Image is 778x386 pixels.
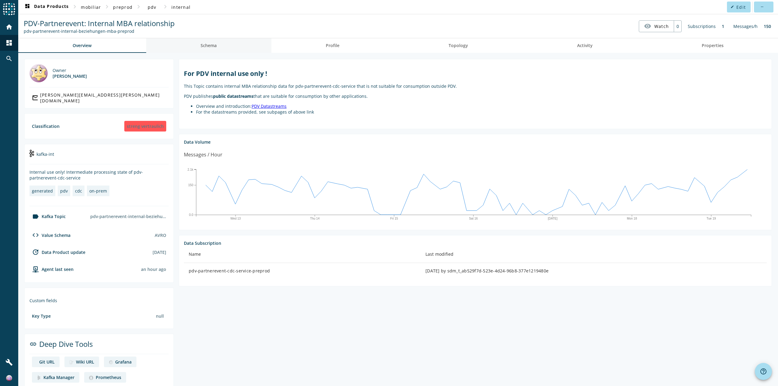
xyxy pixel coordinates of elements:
[702,43,724,48] span: Properties
[184,151,222,159] div: Messages / Hour
[73,43,91,48] span: Overview
[60,188,68,194] div: pdv
[89,376,93,380] img: deep dive image
[29,231,71,239] div: Value Schema
[155,232,166,238] div: AVRO
[421,246,767,263] th: Last modified
[29,248,85,256] div: Data Product update
[421,263,767,279] td: [DATE] by sdm_t_ab529f7d-523e-4d24-96b8-377e1219480e
[24,18,175,28] span: PDV-Partnerevent: Internal MBA relationship
[639,21,674,32] button: Watch
[96,374,121,380] div: Prometheus
[390,217,398,220] text: Fri 15
[153,311,166,321] div: null
[69,360,74,364] img: deep dive image
[24,3,31,11] mat-icon: dashboard
[88,211,169,222] div: pdv-partnerevent-internal-beziehungen-mba-preprod
[113,4,133,10] span: preprod
[213,93,253,99] strong: public datastreams
[124,121,166,132] div: streng vertraulich
[196,109,767,115] li: For the datastreams provided, see subpages of above link
[64,357,99,367] a: deep dive imageWiki URL
[171,4,191,10] span: internal
[39,359,55,365] div: Git URL
[29,149,169,164] div: kafka-int
[29,169,169,181] div: Internal use only! Intermediate processing state of pdv-partnerevent-cdc-service
[29,340,37,348] mat-icon: link
[5,359,13,366] mat-icon: build
[548,217,558,220] text: [DATE]
[3,3,15,15] img: spoud-logo.svg
[184,83,767,89] p: This Topic contains internal MBA relationship data for pdv-partnerevent-cdc-service that is not s...
[78,2,103,12] button: mobiliar
[674,21,681,32] div: 0
[29,339,169,354] div: Deep Dive Tools
[184,69,767,78] h2: For PDV internal use only !
[24,3,69,11] span: Data Products
[577,43,593,48] span: Activity
[184,240,767,246] div: Data Subscription
[89,188,107,194] div: on-prem
[760,368,767,375] mat-icon: help_outline
[32,313,51,319] div: Key Type
[29,150,34,157] img: kafka-int
[103,3,111,10] mat-icon: chevron_right
[29,298,169,303] div: Custom fields
[37,376,41,380] img: deep dive image
[760,5,763,9] mat-icon: more_horiz
[53,67,87,73] div: Owner
[707,217,716,220] text: Tue 19
[252,103,287,109] a: PDV Datastreams
[189,213,193,217] text: 0.0
[53,73,87,79] div: [PERSON_NAME]
[727,2,751,12] button: Edit
[761,20,774,32] div: 150
[76,359,94,365] div: Wiki URL
[29,265,74,273] div: agent-env-preprod
[29,213,66,220] div: Kafka Topic
[685,20,719,32] div: Subscriptions
[731,5,734,9] mat-icon: edit
[654,21,669,32] span: Watch
[310,217,320,220] text: Thu 14
[75,188,82,194] div: cdc
[43,374,74,380] div: Kafka Manager
[81,4,101,10] span: mobiliar
[109,360,113,364] img: deep dive image
[169,2,193,12] button: internal
[719,20,727,32] div: 1
[32,231,39,239] mat-icon: code
[148,4,157,10] span: pdv
[188,183,193,187] text: 150
[188,168,194,171] text: 2.1k
[141,266,166,272] div: Agents typically reports every 15min to 1h
[32,248,39,256] mat-icon: update
[115,359,132,365] div: Grafana
[32,123,60,129] div: Classification
[71,3,78,10] mat-icon: chevron_right
[201,43,217,48] span: Schema
[326,43,339,48] span: Profile
[730,20,761,32] div: Messages/h
[5,23,13,31] mat-icon: home
[32,94,38,101] mat-icon: mail_outline
[135,3,142,10] mat-icon: chevron_right
[5,39,13,46] mat-icon: dashboard
[32,213,39,220] mat-icon: label
[29,64,48,82] img: Bernhard Krenger
[142,2,162,12] button: pdv
[111,2,135,12] button: preprod
[104,357,136,367] a: deep dive imageGrafana
[5,55,13,62] mat-icon: search
[29,92,169,103] a: [PERSON_NAME][EMAIL_ADDRESS][PERSON_NAME][DOMAIN_NAME]
[162,3,169,10] mat-icon: chevron_right
[627,217,637,220] text: Mon 18
[21,2,71,12] button: Data Products
[230,217,241,220] text: Wed 13
[24,28,175,34] div: Kafka Topic: pdv-partnerevent-internal-beziehungen-mba-preprod
[184,246,421,263] th: Name
[84,372,126,383] a: deep dive imagePrometheus
[736,4,746,10] span: Edit
[32,357,60,367] a: deep dive imageGit URL
[153,249,166,255] div: [DATE]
